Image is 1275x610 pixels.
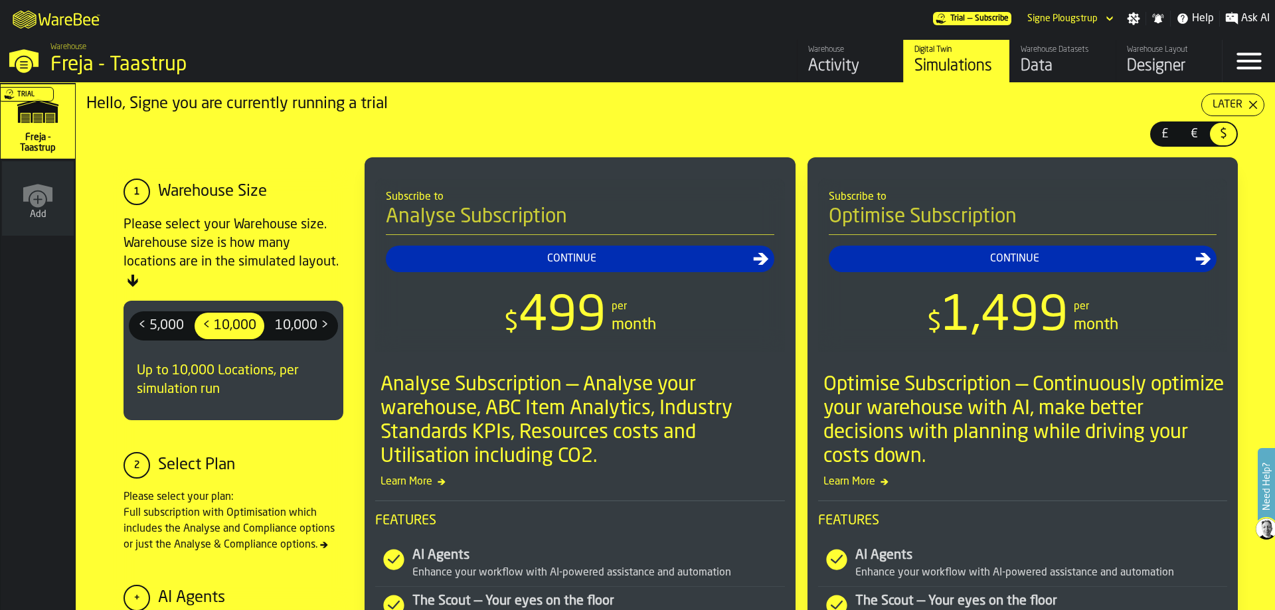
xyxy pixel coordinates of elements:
[903,40,1009,82] a: link-to-/wh/i/36c4991f-68ef-4ca7-ab45-a2252c911eea/simulations
[1179,121,1209,147] label: button-switch-multi-€
[612,299,627,315] div: per
[386,189,774,205] div: Subscribe to
[975,14,1009,23] span: Subscribe
[1074,299,1089,315] div: per
[1021,56,1105,77] div: Data
[50,53,409,77] div: Freja - Taastrup
[270,315,334,337] span: 10,000 >
[124,216,343,290] div: Please select your Warehouse size. Warehouse size is how many locations are in the simulated layout.
[1223,40,1275,82] label: button-toggle-Menu
[375,474,785,490] span: Learn More
[130,313,192,339] div: thumb
[808,45,892,54] div: Warehouse
[797,40,903,82] a: link-to-/wh/i/36c4991f-68ef-4ca7-ab45-a2252c911eea/feed/
[504,310,519,337] span: $
[1127,56,1211,77] div: Designer
[1127,45,1211,54] div: Warehouse Layout
[412,546,785,565] div: AI Agents
[950,14,965,23] span: Trial
[197,315,262,337] span: < 10,000
[124,179,150,205] div: 1
[818,512,1228,530] span: Features
[124,452,150,479] div: 2
[1209,121,1238,147] label: button-switch-multi-$
[30,209,46,220] span: Add
[914,56,999,77] div: Simulations
[808,56,892,77] div: Activity
[1021,45,1105,54] div: Warehouse Datasets
[829,189,1217,205] div: Subscribe to
[1207,97,1248,113] div: Later
[829,246,1217,272] button: button-Continue
[1201,94,1264,116] button: button-Later
[1122,12,1146,25] label: button-toggle-Settings
[2,161,74,238] a: link-to-/wh/new
[129,311,193,341] label: button-switch-multi-< 5,000
[195,313,264,339] div: thumb
[193,311,266,341] label: button-switch-multi-< 10,000
[1146,12,1170,25] label: button-toggle-Notifications
[124,489,343,553] div: Please select your plan: Full subscription with Optimisation which includes the Analyse and Compl...
[267,313,337,339] div: thumb
[855,546,1228,565] div: AI Agents
[375,512,785,530] span: Features
[823,373,1228,469] div: Optimise Subscription — Continuously optimize your warehouse with AI, make better decisions with ...
[158,181,267,202] div: Warehouse Size
[942,293,1068,341] span: 1,499
[386,205,774,235] h4: Analyse Subscription
[829,205,1217,235] h4: Optimise Subscription
[968,14,972,23] span: —
[1220,11,1275,27] label: button-toggle-Ask AI
[1116,40,1222,82] a: link-to-/wh/i/36c4991f-68ef-4ca7-ab45-a2252c911eea/designer
[266,311,338,341] label: button-switch-multi-10,000 >
[927,310,942,337] span: $
[855,565,1228,581] div: Enhance your workflow with AI-powered assistance and automation
[1192,11,1214,27] span: Help
[519,293,606,341] span: 499
[1241,11,1270,27] span: Ask AI
[933,12,1011,25] a: link-to-/wh/i/36c4991f-68ef-4ca7-ab45-a2252c911eea/pricing/
[1154,125,1175,143] span: £
[158,455,235,476] div: Select Plan
[818,474,1228,490] span: Learn More
[1259,449,1274,524] label: Need Help?
[1213,125,1234,143] span: $
[1074,315,1118,336] div: month
[381,373,785,469] div: Analyse Subscription — Analyse your warehouse, ABC Item Analytics, Industry Standards KPIs, Resou...
[1181,123,1207,145] div: thumb
[933,12,1011,25] div: Menu Subscription
[386,246,774,272] button: button-Continue
[129,351,338,410] div: Up to 10,000 Locations, per simulation run
[1171,11,1219,27] label: button-toggle-Help
[86,94,1201,115] div: Hello, Signe you are currently running a trial
[50,42,86,52] span: Warehouse
[834,251,1196,267] div: Continue
[1009,40,1116,82] a: link-to-/wh/i/36c4991f-68ef-4ca7-ab45-a2252c911eea/data
[1150,121,1179,147] label: button-switch-multi-£
[1,84,75,161] a: link-to-/wh/i/36c4991f-68ef-4ca7-ab45-a2252c911eea/simulations
[1027,13,1098,24] div: DropdownMenuValue-Signe Plougstrup
[133,315,189,337] span: < 5,000
[1210,123,1236,145] div: thumb
[412,565,785,581] div: Enhance your workflow with AI-powered assistance and automation
[914,45,999,54] div: Digital Twin
[1183,125,1205,143] span: €
[1151,123,1178,145] div: thumb
[17,91,35,98] span: Trial
[158,587,225,609] div: AI Agents
[1022,11,1116,27] div: DropdownMenuValue-Signe Plougstrup
[391,251,753,267] div: Continue
[612,315,656,336] div: month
